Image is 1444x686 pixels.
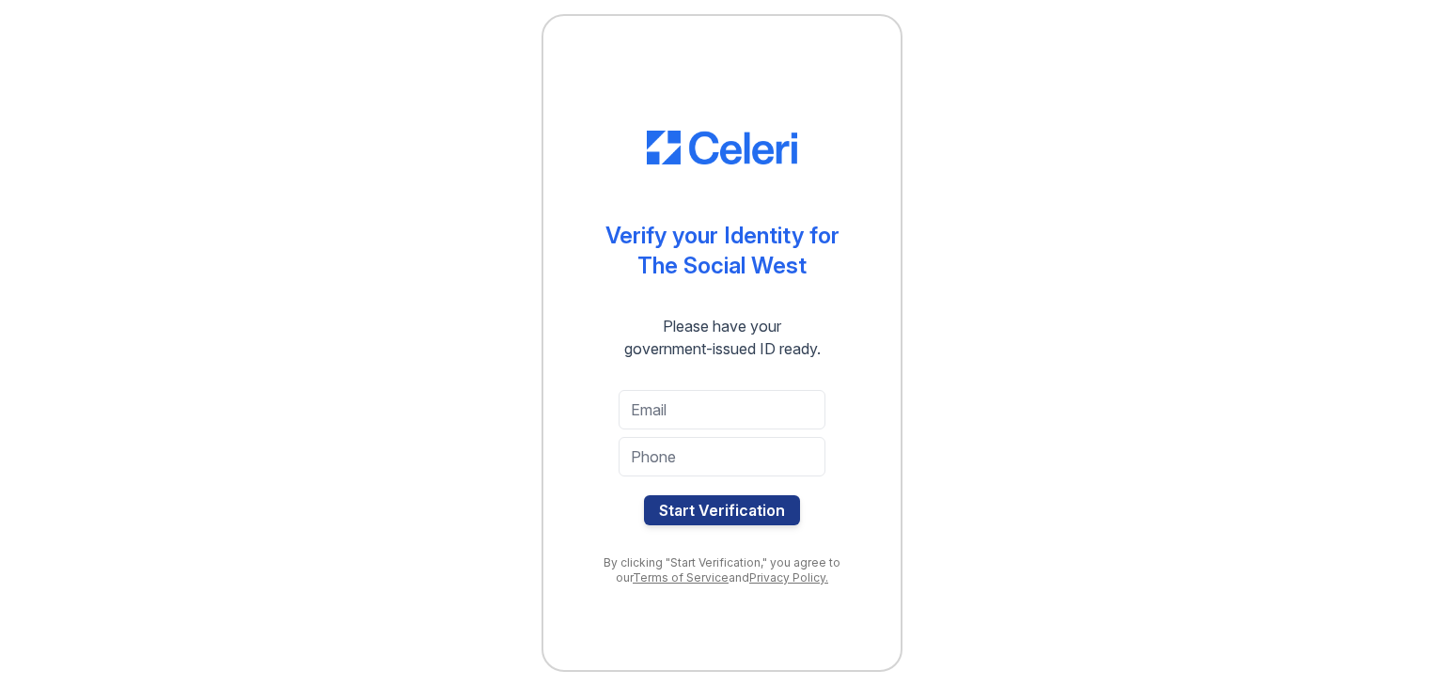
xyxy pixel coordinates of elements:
img: CE_Logo_Blue-a8612792a0a2168367f1c8372b55b34899dd931a85d93a1a3d3e32e68fde9ad4.png [647,131,797,164]
div: Please have your government-issued ID ready. [590,315,855,360]
button: Start Verification [644,495,800,525]
a: Privacy Policy. [749,570,828,585]
div: Verify your Identity for The Social West [605,221,840,281]
input: Phone [619,437,825,476]
a: Terms of Service [633,570,729,585]
input: Email [619,390,825,429]
div: By clicking "Start Verification," you agree to our and [581,555,863,585]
